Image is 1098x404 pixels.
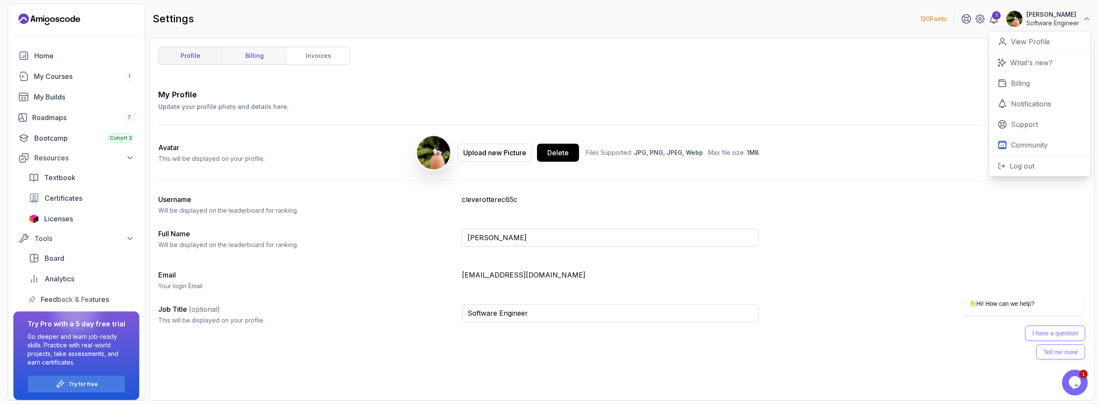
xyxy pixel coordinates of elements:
label: Username [158,195,191,204]
p: 120 Points [920,15,947,23]
span: 1 [128,73,130,80]
div: Bootcamp [34,133,134,143]
span: 7 [127,114,131,121]
a: textbook [24,169,139,186]
p: Software Engineer [1026,19,1079,27]
a: billing [222,47,286,64]
p: [EMAIL_ADDRESS][DOMAIN_NAME] [462,270,759,280]
a: builds [13,88,139,106]
img: user profile image [417,136,450,169]
input: Enter your full name [462,229,759,247]
a: 1 [989,14,999,24]
p: Community [1011,140,1048,150]
p: Go deeper and learn job-ready skills. Practice with real-world projects, take assessments, and ea... [27,332,125,367]
p: What's new? [1010,57,1053,68]
h3: My Profile [158,89,289,101]
span: JPG, PNG, JPEG, Webp [634,149,703,156]
p: Will be displayed on the leaderboard for ranking. [158,241,455,249]
span: (optional) [189,305,220,314]
button: Delete [537,144,579,162]
button: user profile image[PERSON_NAME]Software Engineer [1006,10,1091,27]
p: Your login Email [158,282,455,290]
p: Log out [1010,161,1035,171]
iframe: chat widget [1062,370,1089,395]
a: Try for free [69,381,98,388]
span: Analytics [45,274,74,284]
span: Textbook [44,172,75,183]
button: Upload new Picture [458,144,532,162]
span: 1MB [747,149,759,156]
div: My Courses [34,71,134,81]
p: cleverotterec65c [462,194,759,205]
p: Update your profile photo and details here. [158,103,289,111]
a: certificates [24,190,139,207]
div: Upload new Picture [463,148,526,158]
p: Billing [1011,78,1030,88]
a: View Profile [989,31,1091,52]
p: Support [1011,119,1038,130]
div: Resources [34,153,134,163]
p: This will be displayed on your profile. [158,154,265,163]
button: Log out [989,155,1091,176]
a: analytics [24,270,139,287]
p: View Profile [1011,36,1050,47]
iframe: chat widget [935,214,1089,365]
img: jetbrains icon [29,214,39,223]
a: roadmaps [13,109,139,126]
div: Delete [547,148,569,158]
p: Will be displayed on the leaderboard for ranking. [158,206,455,215]
p: Notifications [1011,99,1051,109]
a: feedback [24,291,139,308]
a: Billing [989,73,1091,93]
span: Licenses [44,214,73,224]
span: Feedback & Features [41,294,109,305]
h2: settings [153,12,194,26]
label: Full Name [158,229,190,238]
a: home [13,47,139,64]
a: invoices [286,47,350,64]
p: [PERSON_NAME] [1026,10,1079,19]
div: Roadmaps [32,112,134,123]
span: Board [45,253,64,263]
a: Notifications [989,93,1091,114]
h2: Avatar [158,142,265,153]
span: Cohort 3 [110,135,132,142]
button: Resources [13,150,139,166]
a: Landing page [18,12,80,26]
img: user profile image [1006,11,1023,27]
p: Files Supported: Max file size: [586,148,759,157]
span: Certificates [45,193,82,203]
a: bootcamp [13,130,139,147]
h3: Email [158,270,455,280]
div: 1 [992,11,1001,20]
button: Try for free [27,375,125,393]
a: licenses [24,210,139,227]
a: Support [989,114,1091,135]
p: This will be displayed on your profile. [158,316,455,325]
a: profile [159,47,222,64]
a: Community [989,135,1091,155]
a: board [24,250,139,267]
div: Tools [34,233,134,244]
a: courses [13,68,139,85]
div: Home [34,51,134,61]
button: Tools [13,231,139,246]
input: Enter your job [462,304,759,322]
label: Job Title [158,305,220,314]
div: My Builds [34,92,134,102]
a: What's new? [989,52,1091,73]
